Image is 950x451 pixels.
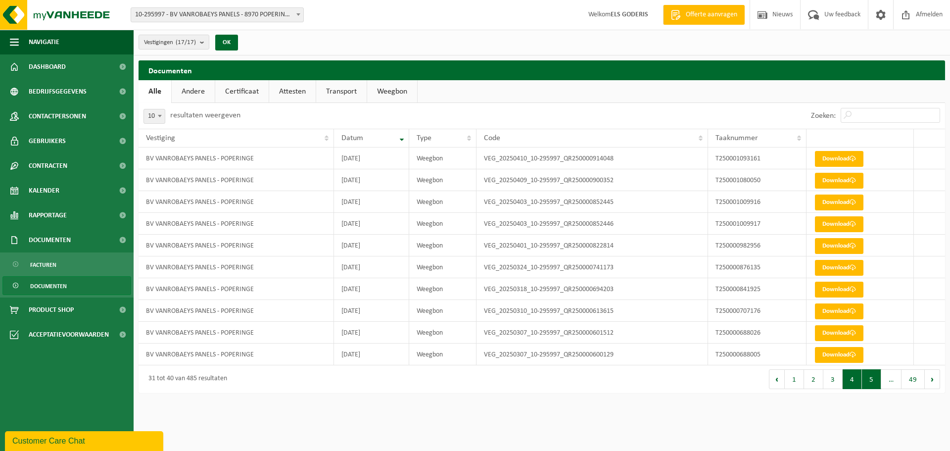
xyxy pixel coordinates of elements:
[804,369,823,389] button: 2
[708,256,807,278] td: T250000876135
[843,369,862,389] button: 4
[139,256,334,278] td: BV VANROBAEYS PANELS - POPERINGE
[409,344,476,365] td: Weegbon
[862,369,881,389] button: 5
[708,278,807,300] td: T250000841925
[708,213,807,235] td: T250001009917
[176,39,196,46] count: (17/17)
[367,80,417,103] a: Weegbon
[139,148,334,169] td: BV VANROBAEYS PANELS - POPERINGE
[29,153,67,178] span: Contracten
[409,191,476,213] td: Weegbon
[170,111,240,119] label: resultaten weergeven
[925,369,940,389] button: Next
[29,203,67,228] span: Rapportage
[143,109,165,124] span: 10
[29,79,87,104] span: Bedrijfsgegevens
[902,369,925,389] button: 49
[29,104,86,129] span: Contactpersonen
[29,322,109,347] span: Acceptatievoorwaarden
[476,235,708,256] td: VEG_20250401_10-295997_QR250000822814
[708,344,807,365] td: T250000688005
[815,303,863,319] a: Download
[269,80,316,103] a: Attesten
[409,213,476,235] td: Weegbon
[815,195,863,210] a: Download
[409,300,476,322] td: Weegbon
[476,344,708,365] td: VEG_20250307_10-295997_QR250000600129
[815,173,863,189] a: Download
[2,255,131,274] a: Facturen
[131,8,303,22] span: 10-295997 - BV VANROBAEYS PANELS - 8970 POPERINGE, BENELUXLAAN 12
[334,256,410,278] td: [DATE]
[815,325,863,341] a: Download
[139,80,171,103] a: Alle
[785,369,804,389] button: 1
[769,369,785,389] button: Previous
[476,148,708,169] td: VEG_20250410_10-295997_QR250000914048
[708,169,807,191] td: T250001080050
[409,235,476,256] td: Weegbon
[139,169,334,191] td: BV VANROBAEYS PANELS - POPERINGE
[476,191,708,213] td: VEG_20250403_10-295997_QR250000852445
[215,35,238,50] button: OK
[476,278,708,300] td: VEG_20250318_10-295997_QR250000694203
[29,54,66,79] span: Dashboard
[139,35,209,50] button: Vestigingen(17/17)
[334,344,410,365] td: [DATE]
[815,260,863,276] a: Download
[815,216,863,232] a: Download
[334,300,410,322] td: [DATE]
[715,134,758,142] span: Taaknummer
[334,235,410,256] td: [DATE]
[29,228,71,252] span: Documenten
[409,148,476,169] td: Weegbon
[409,278,476,300] td: Weegbon
[139,213,334,235] td: BV VANROBAEYS PANELS - POPERINGE
[334,322,410,344] td: [DATE]
[316,80,367,103] a: Transport
[30,255,56,274] span: Facturen
[139,60,945,80] h2: Documenten
[143,370,227,388] div: 31 tot 40 van 485 resultaten
[215,80,269,103] a: Certificaat
[708,235,807,256] td: T250000982956
[476,213,708,235] td: VEG_20250403_10-295997_QR250000852446
[146,134,175,142] span: Vestiging
[476,169,708,191] td: VEG_20250409_10-295997_QR250000900352
[139,235,334,256] td: BV VANROBAEYS PANELS - POPERINGE
[708,148,807,169] td: T250001093161
[144,109,165,123] span: 10
[409,322,476,344] td: Weegbon
[611,11,648,18] strong: ELS GODERIS
[334,278,410,300] td: [DATE]
[29,129,66,153] span: Gebruikers
[139,300,334,322] td: BV VANROBAEYS PANELS - POPERINGE
[683,10,740,20] span: Offerte aanvragen
[476,300,708,322] td: VEG_20250310_10-295997_QR250000613615
[139,278,334,300] td: BV VANROBAEYS PANELS - POPERINGE
[823,369,843,389] button: 3
[172,80,215,103] a: Andere
[29,298,74,322] span: Product Shop
[341,134,363,142] span: Datum
[708,300,807,322] td: T250000707176
[815,282,863,298] a: Download
[708,191,807,213] td: T250001009916
[484,134,500,142] span: Code
[476,256,708,278] td: VEG_20250324_10-295997_QR250000741173
[5,429,165,451] iframe: chat widget
[144,35,196,50] span: Vestigingen
[131,7,304,22] span: 10-295997 - BV VANROBAEYS PANELS - 8970 POPERINGE, BENELUXLAAN 12
[815,238,863,254] a: Download
[811,112,836,120] label: Zoeken:
[334,148,410,169] td: [DATE]
[409,256,476,278] td: Weegbon
[2,276,131,295] a: Documenten
[334,191,410,213] td: [DATE]
[409,169,476,191] td: Weegbon
[476,322,708,344] td: VEG_20250307_10-295997_QR250000601512
[29,30,59,54] span: Navigatie
[708,322,807,344] td: T250000688026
